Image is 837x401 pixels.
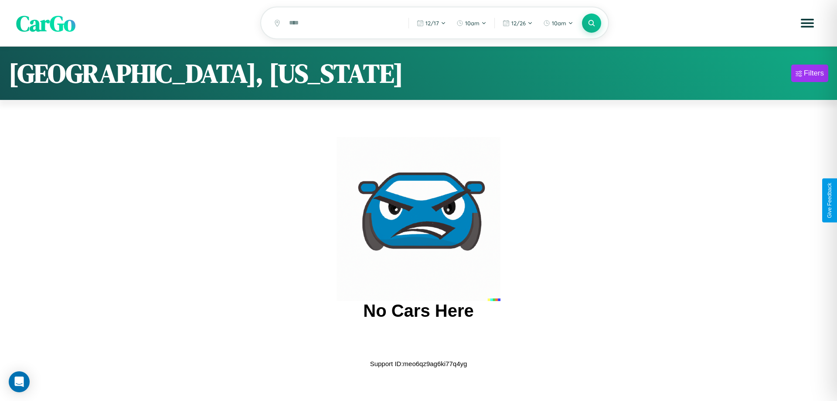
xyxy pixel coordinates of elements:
[412,16,450,30] button: 12/17
[498,16,537,30] button: 12/26
[370,358,467,370] p: Support ID: meo6qz9ag6ki77q4yg
[16,8,75,38] span: CarGo
[363,301,473,321] h2: No Cars Here
[452,16,491,30] button: 10am
[804,69,824,78] div: Filters
[552,20,566,27] span: 10am
[337,137,500,301] img: car
[539,16,578,30] button: 10am
[511,20,526,27] span: 12 / 26
[9,371,30,392] div: Open Intercom Messenger
[9,55,403,91] h1: [GEOGRAPHIC_DATA], [US_STATE]
[827,183,833,218] div: Give Feedback
[425,20,439,27] span: 12 / 17
[795,11,820,35] button: Open menu
[465,20,480,27] span: 10am
[791,65,828,82] button: Filters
